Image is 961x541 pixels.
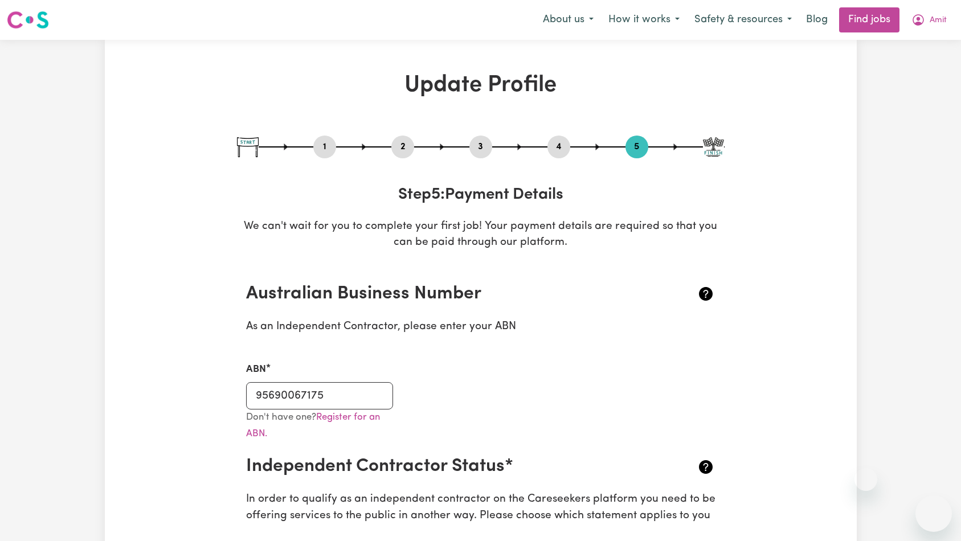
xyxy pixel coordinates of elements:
[246,319,715,335] p: As an Independent Contractor, please enter your ABN
[237,186,725,205] h3: Step 5 : Payment Details
[547,140,570,154] button: Go to step 4
[237,219,725,252] p: We can't wait for you to complete your first job! Your payment details are required so that you c...
[469,140,492,154] button: Go to step 3
[687,8,799,32] button: Safety & resources
[601,8,687,32] button: How it works
[7,7,49,33] a: Careseekers logo
[313,140,336,154] button: Go to step 1
[246,362,266,377] label: ABN
[839,7,899,32] a: Find jobs
[246,283,637,305] h2: Australian Business Number
[246,412,380,438] small: Don't have one?
[904,8,954,32] button: My Account
[625,140,648,154] button: Go to step 5
[930,14,947,27] span: Amit
[246,382,394,409] input: e.g. 51 824 753 556
[799,7,835,32] a: Blog
[246,456,637,477] h2: Independent Contractor Status*
[915,495,952,532] iframe: Button to launch messaging window
[237,72,725,99] h1: Update Profile
[246,412,380,438] a: Register for an ABN.
[246,491,715,524] p: In order to qualify as an independent contractor on the Careseekers platform you need to be offer...
[7,10,49,30] img: Careseekers logo
[854,468,877,491] iframe: Close message
[535,8,601,32] button: About us
[391,140,414,154] button: Go to step 2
